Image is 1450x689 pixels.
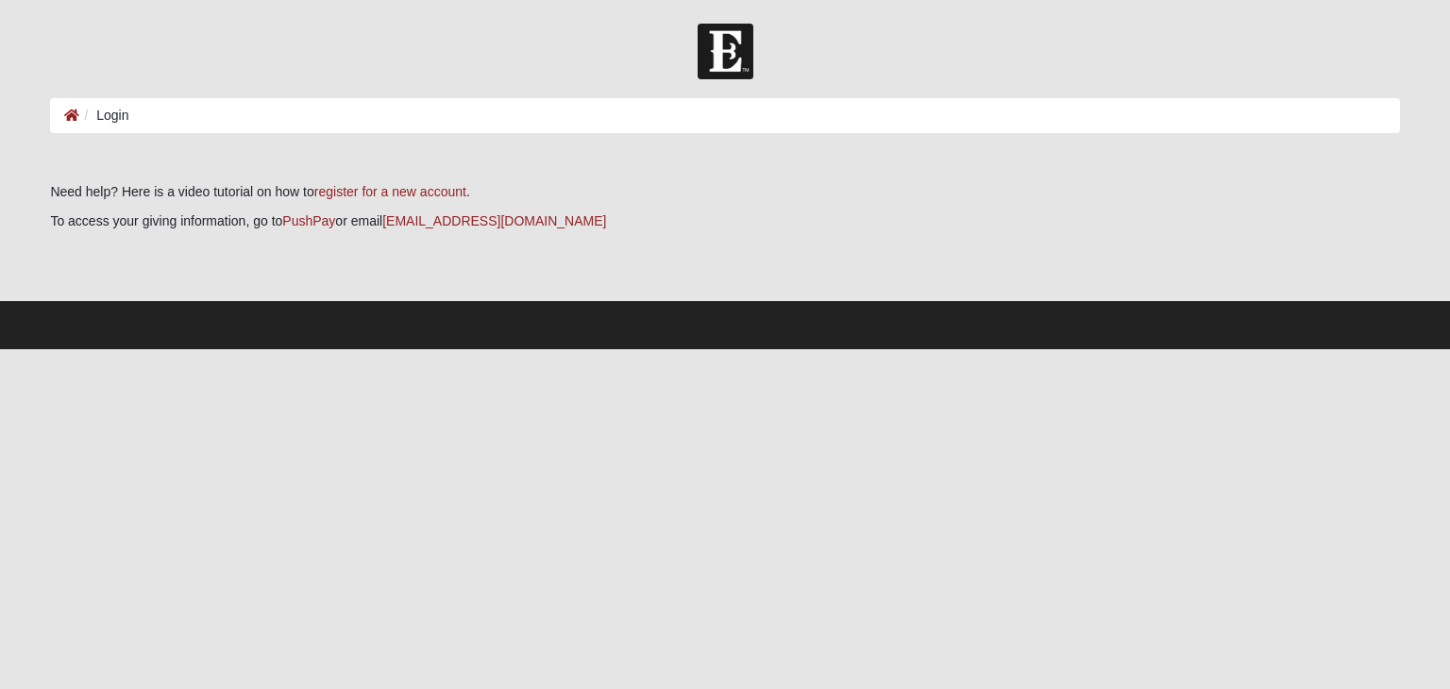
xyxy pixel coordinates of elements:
[79,106,128,126] li: Login
[50,211,1399,231] p: To access your giving information, go to or email
[698,24,753,79] img: Church of Eleven22 Logo
[382,213,606,228] a: [EMAIL_ADDRESS][DOMAIN_NAME]
[50,182,1399,202] p: Need help? Here is a video tutorial on how to .
[282,213,335,228] a: PushPay
[314,184,466,199] a: register for a new account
